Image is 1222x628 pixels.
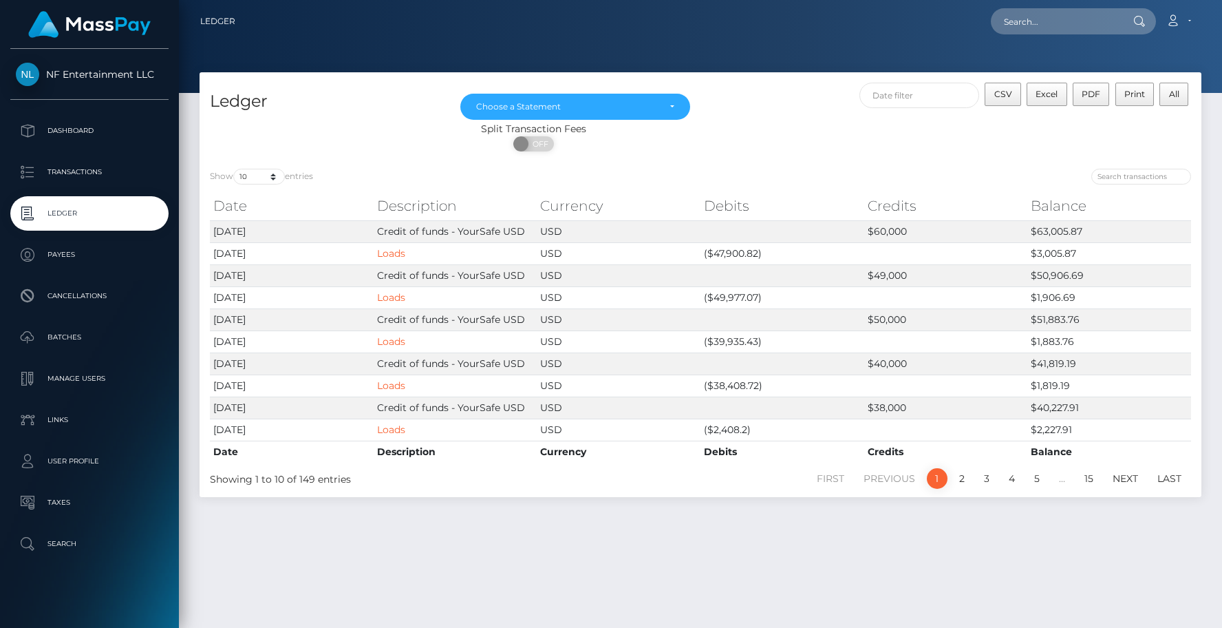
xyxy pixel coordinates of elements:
[864,353,1028,375] td: $40,000
[210,441,374,463] th: Date
[537,375,700,397] td: USD
[1027,220,1191,242] td: $63,005.87
[864,192,1028,220] th: Credits
[859,83,980,108] input: Date filter
[10,320,169,355] a: Batches
[864,397,1028,419] td: $38,000
[374,264,537,286] td: Credit of funds - YourSafe USD
[1169,89,1179,99] span: All
[16,534,163,554] p: Search
[16,203,163,224] p: Ledger
[16,162,163,182] p: Transactions
[377,423,405,436] a: Loads
[374,308,537,331] td: Credit of funds - YourSafe USD
[952,468,972,489] a: 2
[210,90,440,114] h4: Ledger
[28,11,151,38] img: MassPay Logo
[994,89,1012,99] span: CSV
[233,169,285,185] select: Showentries
[476,101,658,112] div: Choose a Statement
[210,331,374,353] td: [DATE]
[16,63,39,86] img: NF Entertainment LLC
[210,419,374,441] td: [DATE]
[1027,468,1047,489] a: 5
[537,242,700,264] td: USD
[10,403,169,437] a: Links
[537,192,700,220] th: Currency
[700,286,864,308] td: ($49,977.07)
[10,238,169,272] a: Payees
[10,196,169,231] a: Ledger
[1027,192,1191,220] th: Balance
[374,353,537,375] td: Credit of funds - YourSafe USD
[1027,308,1191,331] td: $51,883.76
[1027,242,1191,264] td: $3,005.87
[16,286,163,306] p: Cancellations
[1073,83,1110,106] button: PDF
[864,264,1028,286] td: $49,000
[1027,286,1191,308] td: $1,906.69
[864,220,1028,242] td: $60,000
[537,397,700,419] td: USD
[374,397,537,419] td: Credit of funds - YourSafe USD
[200,7,235,36] a: Ledger
[210,467,607,487] div: Showing 1 to 10 of 149 entries
[976,468,997,489] a: 3
[10,444,169,479] a: User Profile
[16,410,163,430] p: Links
[10,279,169,313] a: Cancellations
[700,375,864,397] td: ($38,408.72)
[374,220,537,242] td: Credit of funds - YourSafe USD
[1001,468,1022,489] a: 4
[1105,468,1146,489] a: Next
[700,441,864,463] th: Debits
[700,192,864,220] th: Debits
[521,136,555,151] span: OFF
[210,353,374,375] td: [DATE]
[700,419,864,441] td: ($2,408.2)
[210,308,374,331] td: [DATE]
[1159,83,1188,106] button: All
[1027,397,1191,419] td: $40,227.91
[10,68,169,81] span: NF Entertainment LLC
[700,242,864,264] td: ($47,900.82)
[1027,419,1191,441] td: $2,227.91
[374,441,537,463] th: Description
[460,94,690,120] button: Choose a Statement
[1124,89,1145,99] span: Print
[1082,89,1100,99] span: PDF
[1027,331,1191,353] td: $1,883.76
[10,155,169,189] a: Transactions
[537,419,700,441] td: USD
[16,121,163,141] p: Dashboard
[1036,89,1058,99] span: Excel
[537,441,700,463] th: Currency
[210,242,374,264] td: [DATE]
[10,527,169,561] a: Search
[537,220,700,242] td: USD
[210,397,374,419] td: [DATE]
[1027,83,1067,106] button: Excel
[10,485,169,520] a: Taxes
[200,122,868,136] div: Split Transaction Fees
[537,264,700,286] td: USD
[16,244,163,265] p: Payees
[1077,468,1101,489] a: 15
[1027,353,1191,375] td: $41,819.19
[1027,375,1191,397] td: $1,819.19
[374,192,537,220] th: Description
[210,264,374,286] td: [DATE]
[210,192,374,220] th: Date
[16,368,163,389] p: Manage Users
[1091,169,1191,185] input: Search transactions
[10,114,169,148] a: Dashboard
[210,375,374,397] td: [DATE]
[377,247,405,260] a: Loads
[864,308,1028,331] td: $50,000
[1027,441,1191,463] th: Balance
[210,220,374,242] td: [DATE]
[377,291,405,304] a: Loads
[16,451,163,472] p: User Profile
[210,169,313,185] label: Show entries
[1027,264,1191,286] td: $50,906.69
